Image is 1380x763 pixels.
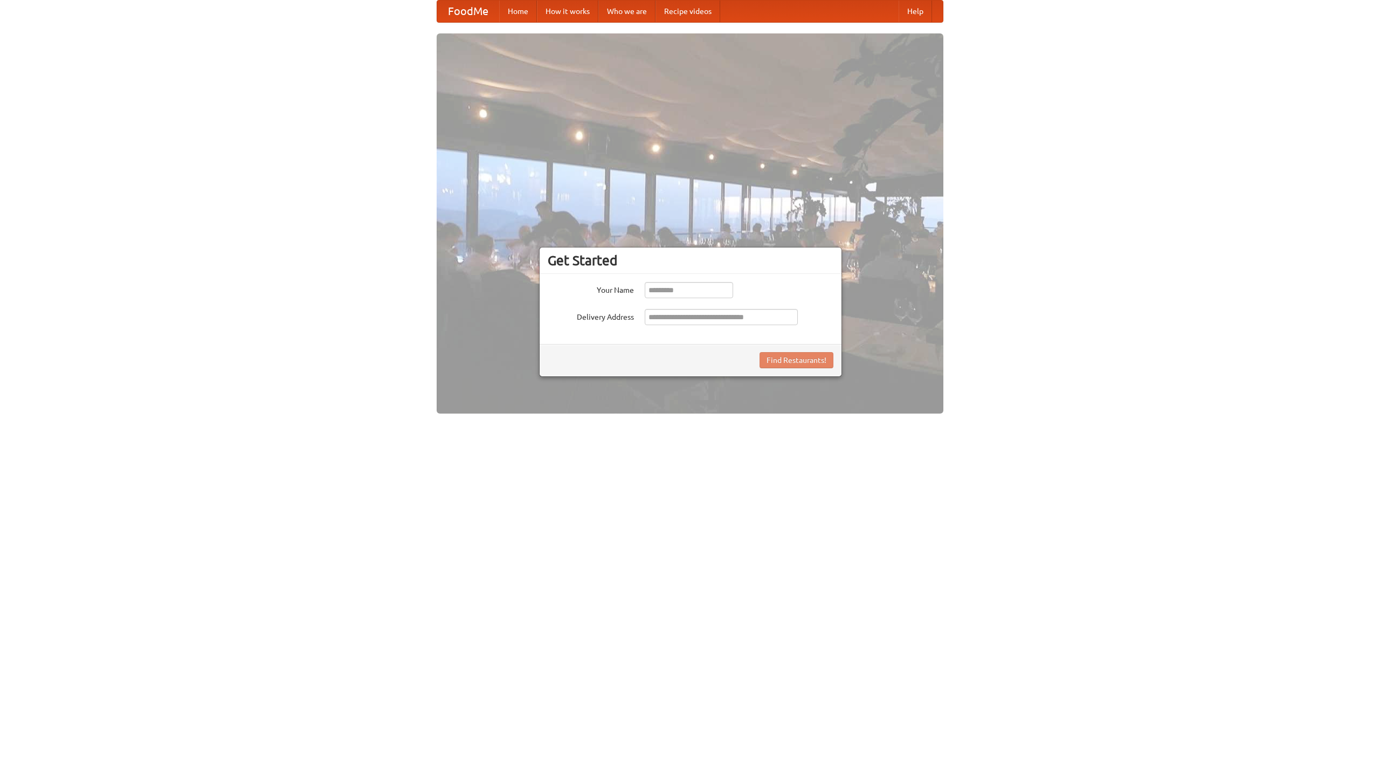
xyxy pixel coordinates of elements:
a: Help [899,1,932,22]
label: Delivery Address [548,309,634,322]
a: FoodMe [437,1,499,22]
a: Recipe videos [655,1,720,22]
h3: Get Started [548,252,833,269]
button: Find Restaurants! [760,352,833,368]
label: Your Name [548,282,634,295]
a: Who we are [598,1,655,22]
a: Home [499,1,537,22]
a: How it works [537,1,598,22]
